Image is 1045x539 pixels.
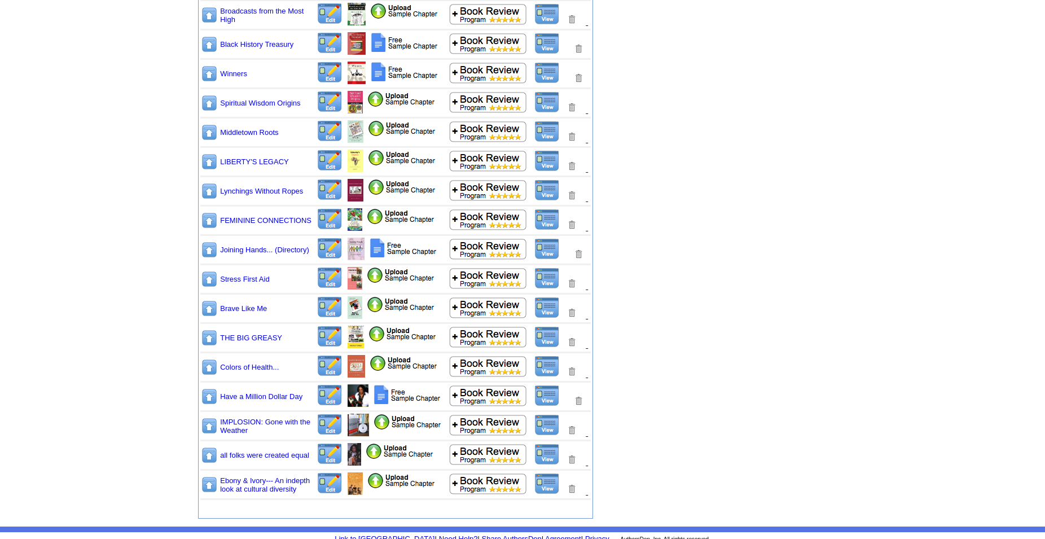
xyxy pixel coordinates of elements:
a: Brave Like Me [220,304,267,313]
img: Move to top [201,476,218,493]
img: Add to Book Review Program [449,356,528,377]
img: Add/Remove Photo [348,3,366,25]
img: Move to top [201,124,218,141]
img: Add Attachment PDF [370,3,438,19]
img: Add Attachment PDF [368,326,436,342]
img: Add/Remove Photo [348,472,363,495]
img: Add/Remove Photo [348,267,362,290]
a: . [586,487,588,496]
img: Move to top [201,358,218,376]
img: Add/Remove Photo [348,326,364,348]
img: Removes this Title [567,278,577,289]
img: Removes this Title [567,132,577,142]
a: Broadcasts from the Most High [220,7,304,24]
img: Removes this Title [567,14,577,25]
img: Add Attachment PDF [370,32,440,53]
img: View this Title [534,121,560,142]
img: View this Title [534,385,560,406]
a: Spiritual Wisdom Origins [220,99,300,107]
img: Add to Book Review Program [449,297,528,318]
a: . [586,134,588,144]
img: Edit this Title [317,208,343,230]
a: . [586,281,588,291]
img: Move to top [201,446,218,464]
img: Add to Book Review Program [449,33,528,54]
img: View this Title [534,326,560,348]
a: Have a Million Dollar Day [220,392,302,401]
img: Move to top [201,182,218,200]
img: Removes this Title [567,161,577,172]
img: Add/Remove Photo [348,32,366,55]
a: . [586,310,588,320]
img: Edit this Title [317,443,343,465]
img: Removes this Title [567,454,577,465]
img: Edit this Title [317,32,343,54]
img: Add Attachment PDF [373,384,442,405]
a: . [586,457,588,467]
a: LIBERTY'S LEGACY [220,157,288,166]
img: View this Title [534,179,560,201]
img: Move to top [201,94,218,112]
img: View this Title [534,444,560,465]
img: View this Title [534,297,560,318]
img: Removes this Title [573,396,583,406]
img: Add Attachment PDF [367,267,434,283]
a: . [586,428,588,437]
img: Removes this Title [567,308,577,318]
img: View this Title [534,62,560,84]
img: Add to Book Review Program [449,414,528,436]
a: . [586,193,588,203]
img: View this Title [534,209,560,230]
img: Add Attachment PDF [366,443,433,459]
img: Add/Remove Photo [348,384,368,407]
img: Add to Book Review Program [449,121,528,142]
font: . [586,105,588,115]
img: Add Attachment PDF [374,414,441,430]
a: IMPLOSION: Gone with the Weather [220,418,310,435]
img: Edit this Title [317,414,343,436]
img: Edit this Title [317,384,343,406]
img: Move to top [201,212,218,229]
img: Removes this Title [567,102,577,113]
img: Edit this Title [317,267,343,289]
a: . [586,17,588,27]
img: Edit this Title [317,355,343,377]
a: . [586,369,588,379]
img: View this Title [534,414,560,436]
img: Removes this Title [573,249,583,260]
img: Add/Remove Photo [348,443,361,466]
img: Add to Book Review Program [449,326,528,348]
img: Add/Remove Photo [348,208,362,231]
img: Move to top [201,6,218,24]
img: Move to top [201,241,218,258]
img: Add Attachment PDF [368,179,436,195]
img: Add to Book Review Program [449,238,528,260]
a: FEMININE CONNECTIONS [220,216,311,225]
img: Move to top [201,329,218,347]
img: View this Title [534,91,560,113]
a: Black History Treasury [220,40,293,49]
img: Add to Book Review Program [449,150,528,172]
img: Removes this Title [567,190,577,201]
img: Removes this Title [567,366,577,377]
img: Add Attachment PDF [367,208,434,225]
img: Add Attachment PDF [368,120,436,137]
img: Edit this Title [317,326,343,348]
a: Winners [220,69,247,78]
img: Move to top [201,65,218,82]
img: Add to Book Review Program [449,385,528,406]
img: Edit this Title [317,296,343,318]
img: Add Attachment PDF [370,355,437,371]
img: Edit this Title [317,91,343,113]
img: Edit this Title [317,150,343,172]
img: Move to top [201,36,218,53]
img: Move to top [201,153,218,170]
img: Add Attachment PDF [368,150,436,166]
img: Add to Book Review Program [449,444,528,465]
img: View this Title [534,33,560,54]
img: Removes this Title [567,425,577,436]
img: View this Title [534,473,560,494]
